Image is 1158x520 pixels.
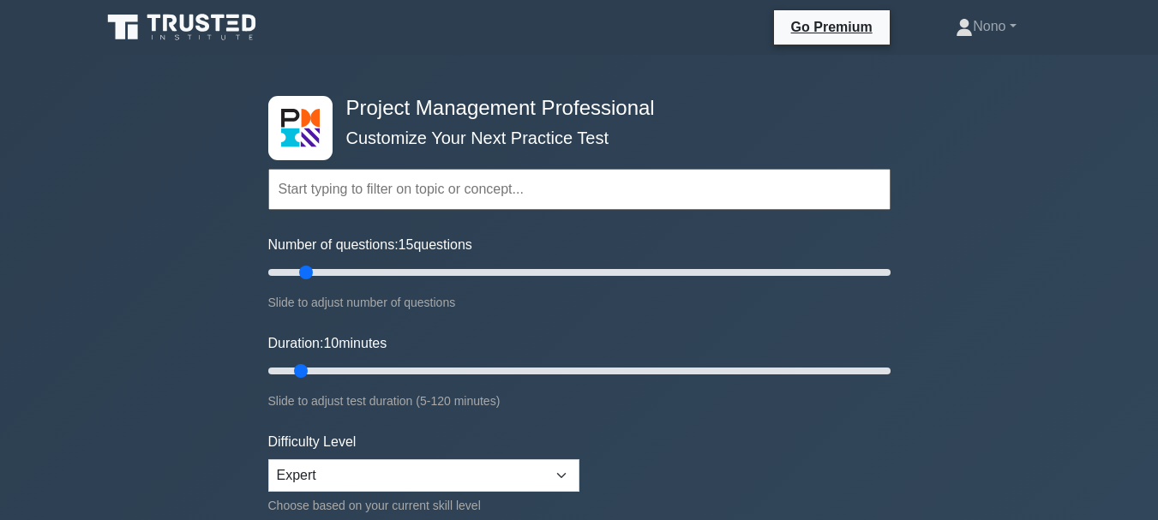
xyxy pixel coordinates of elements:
div: Slide to adjust test duration (5-120 minutes) [268,391,891,411]
span: 15 [399,237,414,252]
h4: Project Management Professional [339,96,807,121]
div: Slide to adjust number of questions [268,292,891,313]
input: Start typing to filter on topic or concept... [268,169,891,210]
label: Duration: minutes [268,333,387,354]
label: Difficulty Level [268,432,357,452]
div: Choose based on your current skill level [268,495,579,516]
a: Go Premium [781,16,883,38]
label: Number of questions: questions [268,235,472,255]
a: Nono [915,9,1057,44]
span: 10 [323,336,339,350]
